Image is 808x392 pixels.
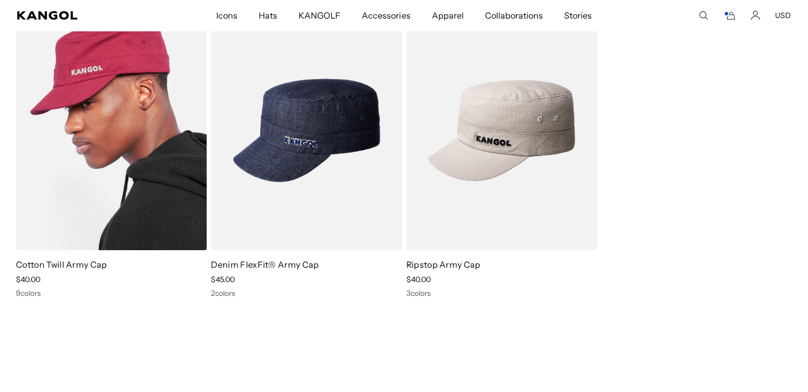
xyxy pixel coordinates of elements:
[406,288,597,298] div: 3 colors
[406,11,597,250] img: Ripstop Army Cap
[211,288,402,298] div: 2 colors
[16,259,107,270] a: Cotton Twill Army Cap
[17,11,142,20] a: Kangol
[211,11,402,250] img: Denim FlexFit® Army Cap
[211,275,235,284] span: $45.00
[16,288,207,298] div: 9 colors
[775,11,791,20] button: USD
[406,259,481,270] a: Ripstop Army Cap
[211,259,319,270] a: Denim FlexFit® Army Cap
[16,11,207,250] img: Cotton Twill Army Cap
[406,275,431,284] span: $40.00
[699,11,708,20] summary: Search here
[751,11,760,20] a: Account
[16,275,40,284] span: $40.00
[723,11,736,20] button: Cart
